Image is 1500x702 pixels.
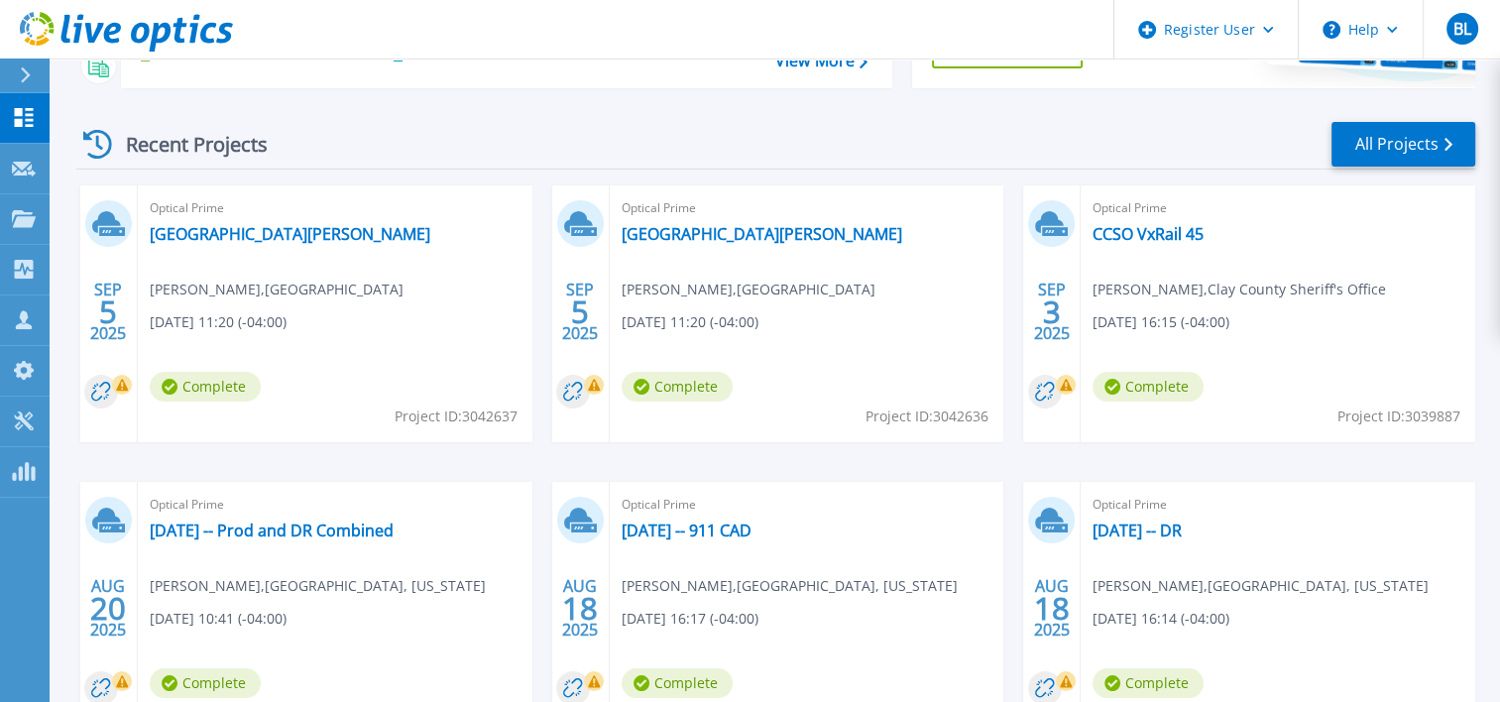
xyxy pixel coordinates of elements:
[150,494,520,516] span: Optical Prime
[99,303,117,320] span: 5
[571,303,589,320] span: 5
[76,120,294,169] div: Recent Projects
[150,279,404,300] span: [PERSON_NAME] , [GEOGRAPHIC_DATA]
[1093,494,1463,516] span: Optical Prime
[865,406,988,427] span: Project ID: 3042636
[622,608,758,630] span: [DATE] 16:17 (-04:00)
[150,668,261,698] span: Complete
[1093,521,1182,540] a: [DATE] -- DR
[150,521,394,540] a: [DATE] -- Prod and DR Combined
[89,572,127,644] div: AUG 2025
[150,197,520,219] span: Optical Prime
[1337,406,1460,427] span: Project ID: 3039887
[622,197,992,219] span: Optical Prime
[90,600,126,617] span: 20
[1093,668,1204,698] span: Complete
[622,494,992,516] span: Optical Prime
[1093,279,1386,300] span: [PERSON_NAME] , Clay County Sheriff's Office
[622,521,751,540] a: [DATE] -- 911 CAD
[561,276,599,348] div: SEP 2025
[1093,608,1229,630] span: [DATE] 16:14 (-04:00)
[1034,600,1070,617] span: 18
[1093,197,1463,219] span: Optical Prime
[1033,572,1071,644] div: AUG 2025
[1043,303,1061,320] span: 3
[622,668,733,698] span: Complete
[1093,372,1204,402] span: Complete
[395,406,518,427] span: Project ID: 3042637
[1331,122,1475,167] a: All Projects
[622,372,733,402] span: Complete
[1452,21,1470,37] span: BL
[562,600,598,617] span: 18
[561,572,599,644] div: AUG 2025
[150,575,486,597] span: [PERSON_NAME] , [GEOGRAPHIC_DATA], [US_STATE]
[1093,311,1229,333] span: [DATE] 16:15 (-04:00)
[150,311,287,333] span: [DATE] 11:20 (-04:00)
[622,224,902,244] a: [GEOGRAPHIC_DATA][PERSON_NAME]
[1093,575,1429,597] span: [PERSON_NAME] , [GEOGRAPHIC_DATA], [US_STATE]
[622,279,875,300] span: [PERSON_NAME] , [GEOGRAPHIC_DATA]
[1033,276,1071,348] div: SEP 2025
[1093,224,1204,244] a: CCSO VxRail 45
[775,52,867,70] a: View More
[150,372,261,402] span: Complete
[150,608,287,630] span: [DATE] 10:41 (-04:00)
[622,575,958,597] span: [PERSON_NAME] , [GEOGRAPHIC_DATA], [US_STATE]
[89,276,127,348] div: SEP 2025
[150,224,430,244] a: [GEOGRAPHIC_DATA][PERSON_NAME]
[622,311,758,333] span: [DATE] 11:20 (-04:00)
